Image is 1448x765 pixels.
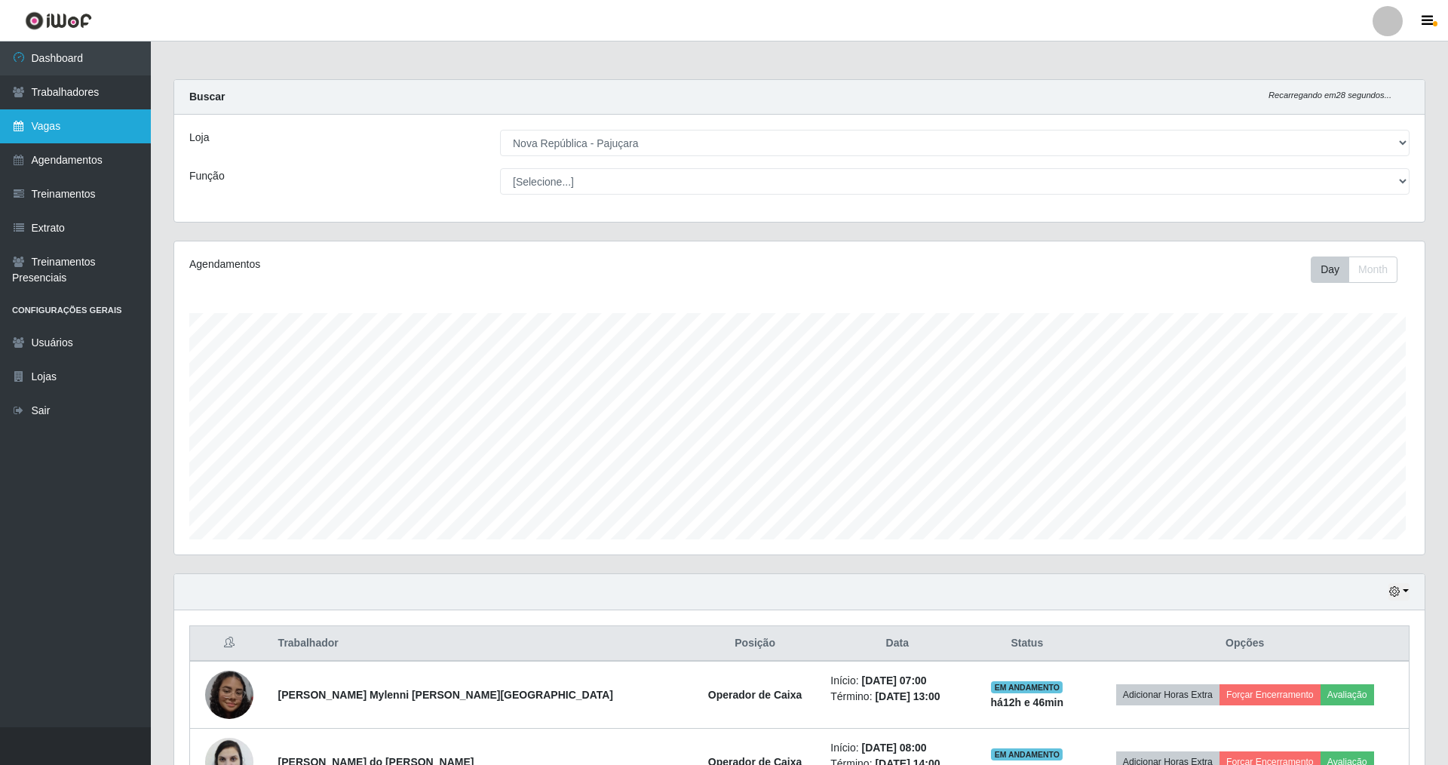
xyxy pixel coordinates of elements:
time: [DATE] 13:00 [875,690,940,702]
span: EM ANDAMENTO [991,681,1063,693]
img: 1742135666821.jpeg [205,671,253,719]
time: [DATE] 07:00 [862,674,927,687]
label: Loja [189,130,209,146]
button: Month [1348,257,1397,283]
button: Day [1311,257,1349,283]
button: Avaliação [1321,684,1374,705]
th: Status [973,626,1081,662]
th: Data [821,626,973,662]
strong: Buscar [189,91,225,103]
img: CoreUI Logo [25,11,92,30]
strong: Operador de Caixa [708,689,802,701]
li: Início: [830,740,964,756]
span: EM ANDAMENTO [991,748,1063,760]
div: Toolbar with button groups [1311,257,1410,283]
time: [DATE] 08:00 [862,742,927,754]
th: Posição [689,626,821,662]
li: Término: [830,689,964,705]
div: First group [1311,257,1397,283]
label: Função [189,168,225,184]
div: Agendamentos [189,257,685,272]
i: Recarregando em 28 segundos... [1269,91,1391,100]
button: Forçar Encerramento [1219,684,1321,705]
th: Opções [1081,626,1409,662]
li: Início: [830,673,964,689]
strong: [PERSON_NAME] Mylenni [PERSON_NAME][GEOGRAPHIC_DATA] [278,689,613,701]
button: Adicionar Horas Extra [1116,684,1219,705]
th: Trabalhador [269,626,689,662]
strong: há 12 h e 46 min [991,696,1064,708]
